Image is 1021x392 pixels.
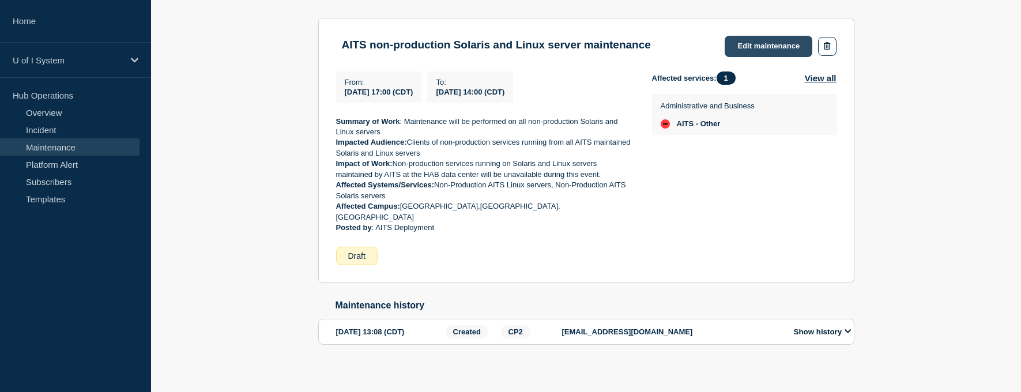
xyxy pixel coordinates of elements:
strong: Summary of Work [336,117,400,126]
span: AITS - Other [677,119,721,129]
p: [GEOGRAPHIC_DATA],[GEOGRAPHIC_DATA],[GEOGRAPHIC_DATA] [336,201,634,223]
strong: Affected Campus: [336,202,400,210]
button: View all [805,71,837,85]
div: [DATE] 13:08 (CDT) [336,325,442,338]
button: Show history [790,327,855,337]
strong: Posted by [336,223,372,232]
span: [DATE] 14:00 (CDT) [436,88,504,96]
p: From : [345,78,413,86]
h3: AITS non-production Solaris and Linux server maintenance [342,39,651,51]
p: Non-production services running on Solaris and Linux servers maintained by AITS at the HAB data c... [336,159,634,180]
a: Edit maintenance [725,36,812,57]
span: 1 [717,71,736,85]
span: [DATE] 17:00 (CDT) [345,88,413,96]
p: Clients of non-production services running from all AITS maintained Solaris and Linux servers [336,137,634,159]
span: Created [446,325,488,338]
strong: Affected Systems/Services: [336,180,435,189]
p: To : [436,78,504,86]
div: Draft [336,247,378,265]
p: : AITS Deployment [336,223,634,233]
p: : Maintenance will be performed on all non-production Solaris and Linux servers [336,116,634,138]
span: Affected services: [652,71,741,85]
p: U of I System [13,55,123,65]
p: Administrative and Business [661,101,755,110]
span: CP2 [501,325,530,338]
strong: Impacted Audience: [336,138,407,146]
p: [EMAIL_ADDRESS][DOMAIN_NAME] [562,327,781,336]
strong: Impact of Work: [336,159,393,168]
p: Non-Production AITS Linux servers, Non-Production AITS Solaris servers [336,180,634,201]
h2: Maintenance history [336,300,854,311]
div: down [661,119,670,129]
